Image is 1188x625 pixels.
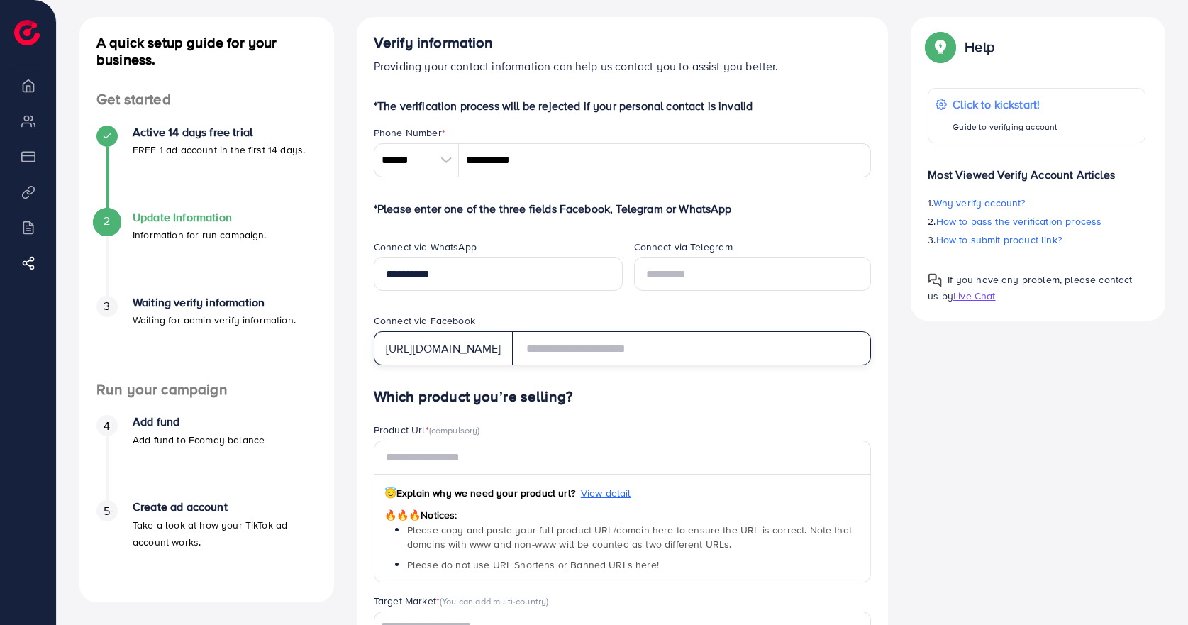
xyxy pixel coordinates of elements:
h4: Active 14 days free trial [133,126,305,139]
h4: Get started [79,91,334,109]
p: Click to kickstart! [953,96,1057,113]
label: Connect via Facebook [374,314,475,328]
span: View detail [581,486,631,500]
label: Connect via Telegram [634,240,733,254]
li: Add fund [79,415,334,500]
span: 5 [104,503,110,519]
div: [URL][DOMAIN_NAME] [374,331,513,365]
p: *Please enter one of the three fields Facebook, Telegram or WhatsApp [374,200,872,217]
p: 1. [928,194,1145,211]
span: 2 [104,213,110,229]
p: Take a look at how your TikTok ad account works. [133,516,317,551]
span: Please copy and paste your full product URL/domain here to ensure the URL is correct. Note that d... [407,523,852,551]
p: Waiting for admin verify information. [133,311,296,328]
p: Add fund to Ecomdy balance [133,431,265,448]
span: Please do not use URL Shortens or Banned URLs here! [407,558,659,572]
iframe: Chat [1128,561,1177,614]
li: Waiting verify information [79,296,334,381]
p: FREE 1 ad account in the first 14 days. [133,141,305,158]
span: How to pass the verification process [936,214,1102,228]
h4: Verify information [374,34,872,52]
label: Target Market [374,594,549,608]
label: Connect via WhatsApp [374,240,477,254]
li: Update Information [79,211,334,296]
p: Help [965,38,994,55]
p: 2. [928,213,1145,230]
span: How to submit product link? [936,233,1062,247]
span: 3 [104,298,110,314]
label: Product Url [374,423,480,437]
span: Explain why we need your product url? [384,486,575,500]
span: Live Chat [953,289,995,303]
span: 😇 [384,486,396,500]
span: (compulsory) [429,424,480,436]
li: Create ad account [79,500,334,585]
p: Providing your contact information can help us contact you to assist you better. [374,57,872,74]
h4: Update Information [133,211,267,224]
h4: Create ad account [133,500,317,514]
p: Guide to verifying account [953,118,1057,135]
h4: Which product you’re selling? [374,388,872,406]
p: Most Viewed Verify Account Articles [928,155,1145,183]
h4: Waiting verify information [133,296,296,309]
img: Popup guide [928,273,942,287]
span: 4 [104,418,110,434]
img: Popup guide [928,34,953,60]
h4: Run your campaign [79,381,334,399]
img: logo [14,20,40,45]
label: Phone Number [374,126,445,140]
h4: Add fund [133,415,265,428]
h4: A quick setup guide for your business. [79,34,334,68]
p: Information for run campaign. [133,226,267,243]
span: Notices: [384,508,457,522]
span: 🔥🔥🔥 [384,508,421,522]
p: 3. [928,231,1145,248]
p: *The verification process will be rejected if your personal contact is invalid [374,97,872,114]
span: Why verify account? [933,196,1026,210]
span: If you have any problem, please contact us by [928,272,1132,303]
li: Active 14 days free trial [79,126,334,211]
span: (You can add multi-country) [440,594,548,607]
